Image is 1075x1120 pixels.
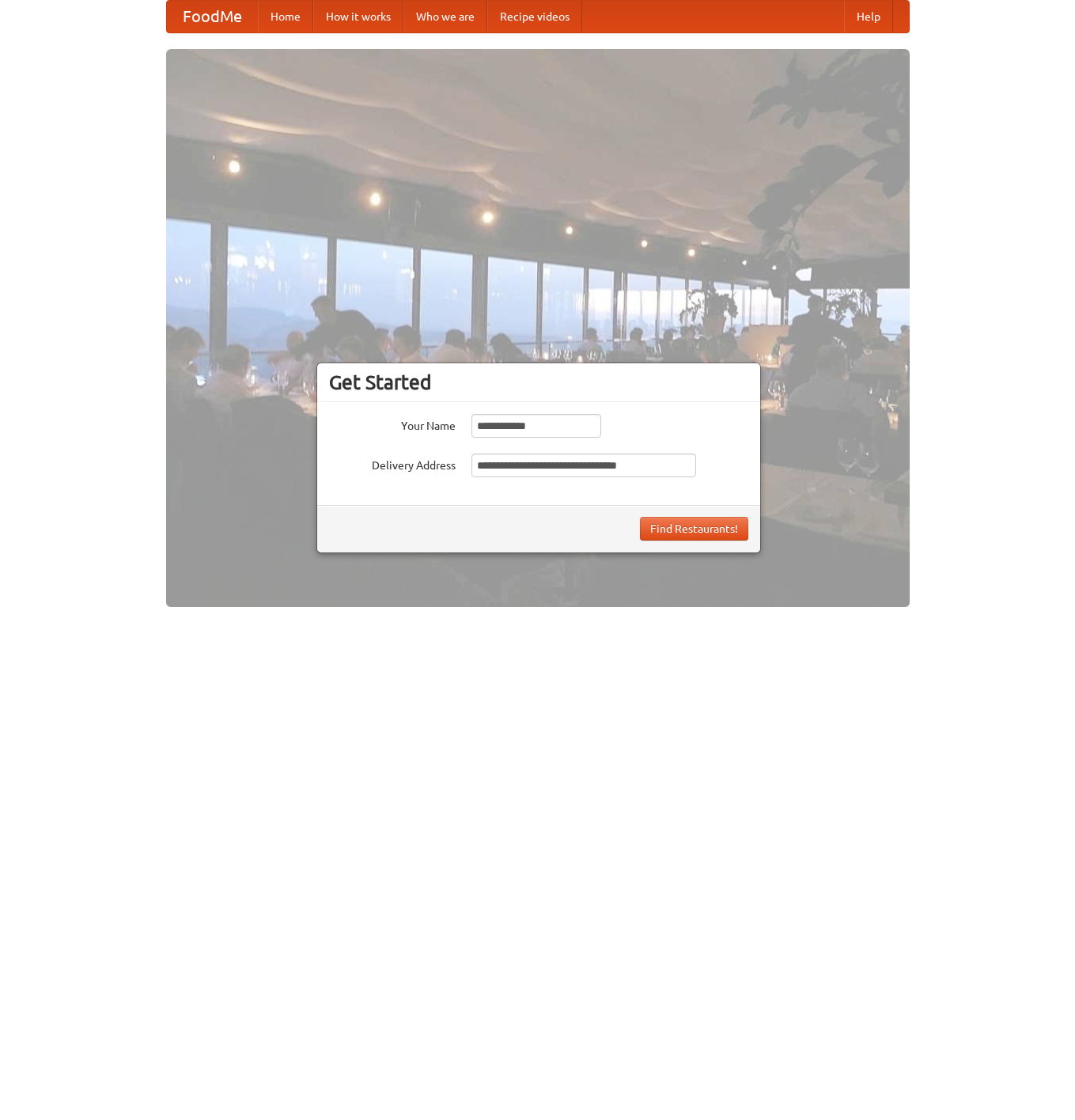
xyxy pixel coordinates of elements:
a: Help [844,1,893,32]
a: How it works [313,1,403,32]
a: Recipe videos [487,1,582,32]
a: Home [258,1,313,32]
a: Who we are [403,1,487,32]
h3: Get Started [329,370,748,394]
label: Your Name [329,414,456,434]
label: Delivery Address [329,454,456,473]
a: FoodMe [167,1,258,32]
button: Find Restaurants! [640,517,748,541]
